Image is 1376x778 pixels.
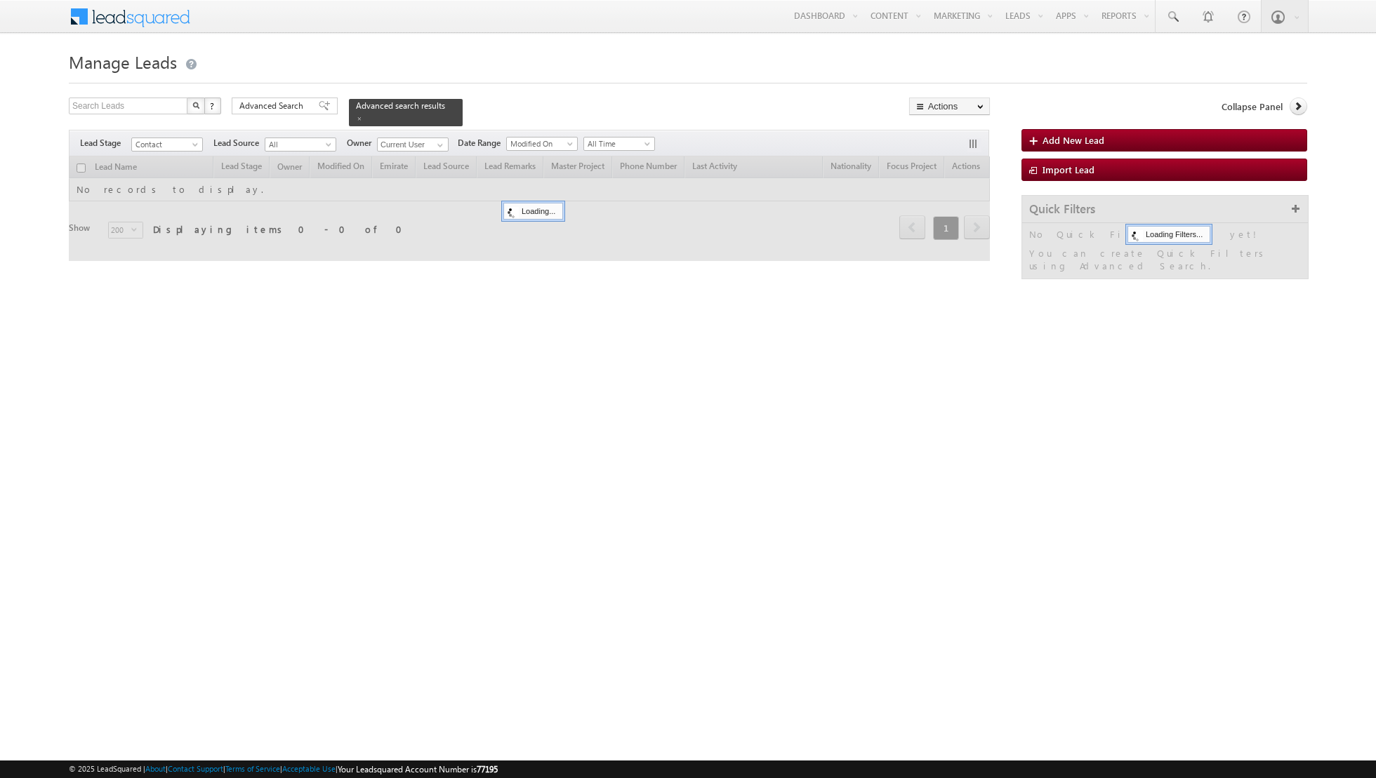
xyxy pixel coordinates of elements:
a: Acceptable Use [282,764,336,773]
div: Loading Filters... [1127,226,1210,243]
span: Modified On [507,138,574,150]
a: All [265,138,336,152]
span: ? [210,100,216,112]
span: Add New Lead [1043,134,1104,146]
a: Contact Support [168,764,223,773]
input: Type to Search [377,138,449,152]
span: Your Leadsquared Account Number is [338,764,498,774]
button: Actions [909,98,990,115]
span: All [265,138,332,151]
a: All Time [583,137,655,151]
div: Loading... [503,203,563,220]
a: About [145,764,166,773]
button: ? [204,98,221,114]
a: Contact [131,138,203,152]
span: Advanced Search [239,100,307,112]
span: Advanced search results [356,100,445,111]
span: Contact [132,138,199,151]
span: Owner [347,137,377,149]
span: 77195 [477,764,498,774]
span: Date Range [458,137,506,149]
a: Modified On [506,137,578,151]
span: © 2025 LeadSquared | | | | | [69,763,498,776]
span: All Time [584,138,651,150]
span: Manage Leads [69,51,177,73]
a: Show All Items [430,138,447,152]
span: Lead Stage [80,137,131,149]
a: Terms of Service [225,764,280,773]
img: Search [192,102,199,109]
span: Import Lead [1043,163,1094,175]
span: Lead Source [213,137,265,149]
span: Collapse Panel [1222,100,1283,113]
